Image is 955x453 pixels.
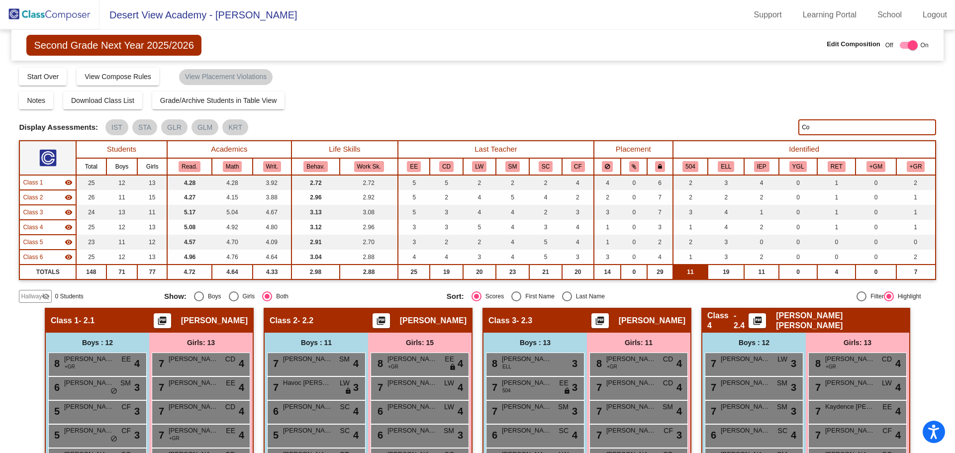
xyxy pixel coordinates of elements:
[866,161,885,172] button: +GM
[85,73,151,81] span: View Compose Rules
[51,316,79,326] span: Class 1
[481,292,504,301] div: Scores
[46,333,149,353] div: Boys : 12
[779,190,817,205] td: 0
[132,119,157,135] mat-chip: STA
[76,265,106,279] td: 148
[106,250,138,265] td: 12
[430,158,463,175] th: Charity Damron
[212,235,253,250] td: 4.70
[212,190,253,205] td: 4.15
[340,265,398,279] td: 2.88
[828,161,846,172] button: RET
[340,220,398,235] td: 2.96
[19,205,76,220] td: Melissa Garcia - 2.3
[754,161,769,172] button: IEP
[137,190,167,205] td: 15
[896,158,936,175] th: Above Grade Level in Reading
[439,161,454,172] button: CD
[856,220,896,235] td: 0
[167,190,212,205] td: 4.27
[398,158,430,175] th: Elisabeth English
[779,220,817,235] td: 0
[896,205,936,220] td: 1
[23,208,43,217] span: Class 3
[789,161,807,172] button: YGL
[65,253,73,261] mat-icon: visibility
[779,250,817,265] td: 0
[137,158,167,175] th: Girls
[303,161,327,172] button: Behav.
[106,265,138,279] td: 71
[27,73,59,81] span: Start Over
[708,250,744,265] td: 3
[647,250,672,265] td: 4
[718,161,734,172] button: ELL
[167,235,212,250] td: 4.57
[529,250,562,265] td: 5
[529,190,562,205] td: 4
[708,190,744,205] td: 2
[137,250,167,265] td: 13
[447,291,722,301] mat-radio-group: Select an option
[708,205,744,220] td: 4
[161,119,188,135] mat-chip: GLR
[167,250,212,265] td: 4.96
[463,205,496,220] td: 4
[447,292,464,301] span: Sort:
[23,253,43,262] span: Class 6
[647,190,672,205] td: 7
[529,158,562,175] th: Sara Camacho
[621,250,647,265] td: 0
[744,190,779,205] td: 2
[76,175,106,190] td: 25
[488,316,516,326] span: Class 3
[752,316,764,330] mat-icon: picture_as_pdf
[430,235,463,250] td: 2
[55,292,83,301] span: 0 Students
[708,175,744,190] td: 3
[496,220,529,235] td: 4
[621,220,647,235] td: 0
[373,313,390,328] button: Print Students Details
[562,220,594,235] td: 4
[496,235,529,250] td: 4
[562,175,594,190] td: 4
[817,205,856,220] td: 1
[398,250,430,265] td: 4
[505,161,520,172] button: SM
[156,316,168,330] mat-icon: picture_as_pdf
[19,91,53,109] button: Notes
[167,265,212,279] td: 4.72
[212,265,253,279] td: 4.64
[253,175,291,190] td: 3.92
[23,193,43,202] span: Class 2
[65,223,73,231] mat-icon: visibility
[76,190,106,205] td: 26
[291,235,340,250] td: 2.91
[212,205,253,220] td: 5.04
[137,220,167,235] td: 13
[562,235,594,250] td: 4
[472,161,486,172] button: LW
[529,175,562,190] td: 2
[817,158,856,175] th: Retainee
[496,250,529,265] td: 4
[856,175,896,190] td: 0
[19,68,67,86] button: Start Over
[496,205,529,220] td: 4
[776,311,904,331] span: [PERSON_NAME] [PERSON_NAME]
[463,158,496,175] th: Laurel Wallace
[291,190,340,205] td: 2.96
[137,205,167,220] td: 11
[463,220,496,235] td: 5
[291,205,340,220] td: 3.13
[179,161,200,172] button: Read.
[594,141,673,158] th: Placement
[594,220,621,235] td: 1
[265,333,368,353] div: Boys : 11
[106,175,138,190] td: 12
[594,265,621,279] td: 14
[896,265,936,279] td: 7
[856,158,896,175] th: Above Grade Level Math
